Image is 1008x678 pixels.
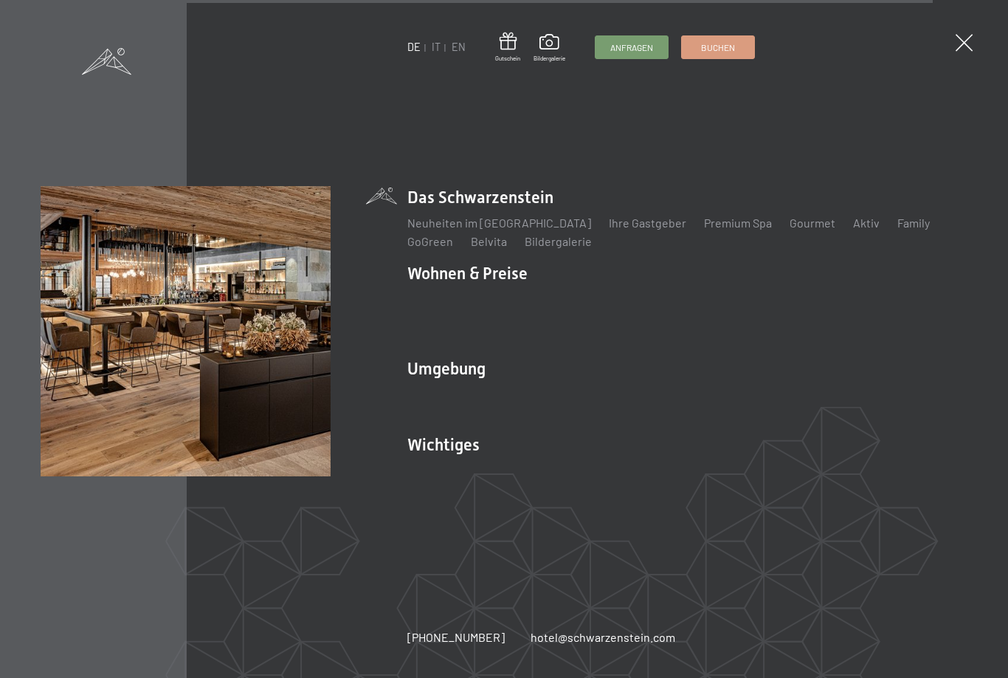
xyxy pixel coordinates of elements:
[682,36,754,58] a: Buchen
[701,41,735,54] span: Buchen
[596,36,668,58] a: Anfragen
[790,216,835,230] a: Gourmet
[407,216,591,230] a: Neuheiten im [GEOGRAPHIC_DATA]
[432,41,441,53] a: IT
[495,32,520,63] a: Gutschein
[407,41,421,53] a: DE
[531,629,675,646] a: hotel@schwarzenstein.com
[534,55,565,63] span: Bildergalerie
[853,216,880,230] a: Aktiv
[609,216,686,230] a: Ihre Gastgeber
[534,34,565,62] a: Bildergalerie
[704,216,772,230] a: Premium Spa
[610,41,653,54] span: Anfragen
[525,234,592,248] a: Bildergalerie
[452,41,466,53] a: EN
[407,630,505,644] span: [PHONE_NUMBER]
[495,55,520,63] span: Gutschein
[897,216,930,230] a: Family
[407,234,453,248] a: GoGreen
[407,629,505,646] a: [PHONE_NUMBER]
[471,234,507,248] a: Belvita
